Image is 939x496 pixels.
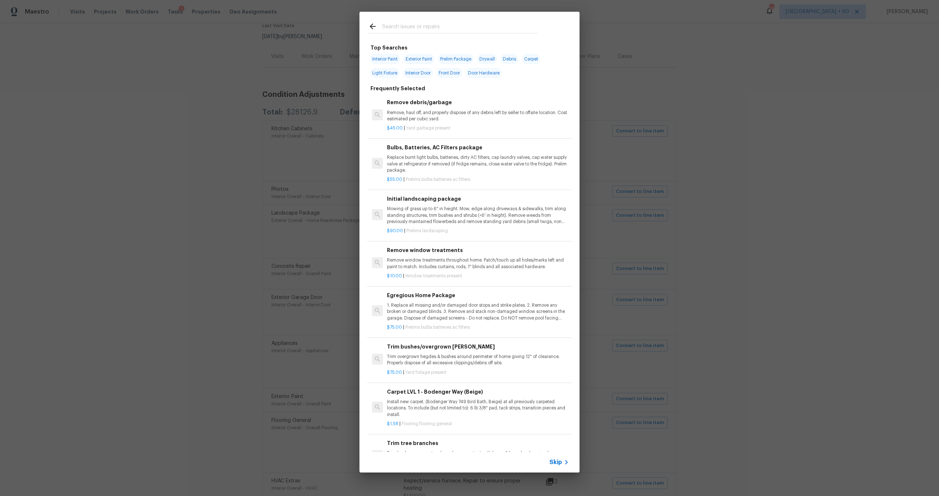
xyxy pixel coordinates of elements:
[370,84,425,92] h6: Frequently Selected
[402,422,452,426] span: Flooring flooring general
[549,459,562,466] span: Skip
[387,439,569,447] h6: Trim tree branches
[387,126,403,130] span: $45.00
[387,195,569,203] h6: Initial landscaping package
[405,325,470,329] span: Prelims bulbs batteries ac filters
[382,22,538,33] input: Search issues or repairs
[387,325,402,329] span: $75.00
[387,176,569,183] p: |
[387,370,402,375] span: $75.00
[406,177,470,182] span: Prelims bulbs batteries ac filters
[387,246,569,254] h6: Remove window treatments
[405,274,462,278] span: Window treatments present
[387,229,403,233] span: $90.00
[387,110,569,122] p: Remove, haul off, and properly dispose of any debris left by seller to offsite location. Cost est...
[406,229,448,233] span: Prelims landscaping
[387,324,569,331] p: |
[466,68,502,78] span: Door Hardware
[370,54,400,64] span: Interior Paint
[405,370,446,375] span: Yard foilage present
[370,68,399,78] span: Light Fixture
[387,257,569,270] p: Remove window treatments throughout home. Patch/touch up all holes/marks left and paint to match....
[387,274,402,278] span: $10.00
[387,125,569,131] p: |
[387,98,569,106] h6: Remove debris/garbage
[387,388,569,396] h6: Carpet LVL 1 - Bodenger Way (Beige)
[522,54,540,64] span: Carpet
[387,399,569,417] p: Install new carpet. (Bodenger Way 749 Bird Bath, Beige) at all previously carpeted locations. To ...
[387,206,569,225] p: Mowing of grass up to 6" in height. Mow, edge along driveways & sidewalks, trim along standing st...
[387,143,569,152] h6: Bulbs, Batteries, AC Filters package
[387,273,569,279] p: |
[387,291,569,299] h6: Egregious Home Package
[387,450,569,463] p: Trim back overgrown tree branches in contact with home & branches hanging low over roof line.
[403,54,434,64] span: Exterior Paint
[387,421,569,427] p: |
[387,369,569,376] p: |
[387,302,569,321] p: 1. Replace all missing and/or damaged door stops and strike plates. 2. Remove any broken or damag...
[387,354,569,366] p: Trim overgrown hegdes & bushes around perimeter of home giving 12" of clearance. Properly dispose...
[387,422,398,426] span: $1.58
[370,44,408,52] h6: Top Searches
[387,177,402,182] span: $55.00
[406,126,450,130] span: Yard garbage present
[387,228,569,234] p: |
[501,54,518,64] span: Debris
[387,154,569,173] p: Replace burnt light bulbs, batteries, dirty AC filters, cap laundry valves, cap water supply valv...
[387,343,569,351] h6: Trim bushes/overgrown [PERSON_NAME]
[477,54,497,64] span: Drywall
[403,68,433,78] span: Interior Door
[438,54,474,64] span: Prelim Package
[436,68,462,78] span: Front Door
